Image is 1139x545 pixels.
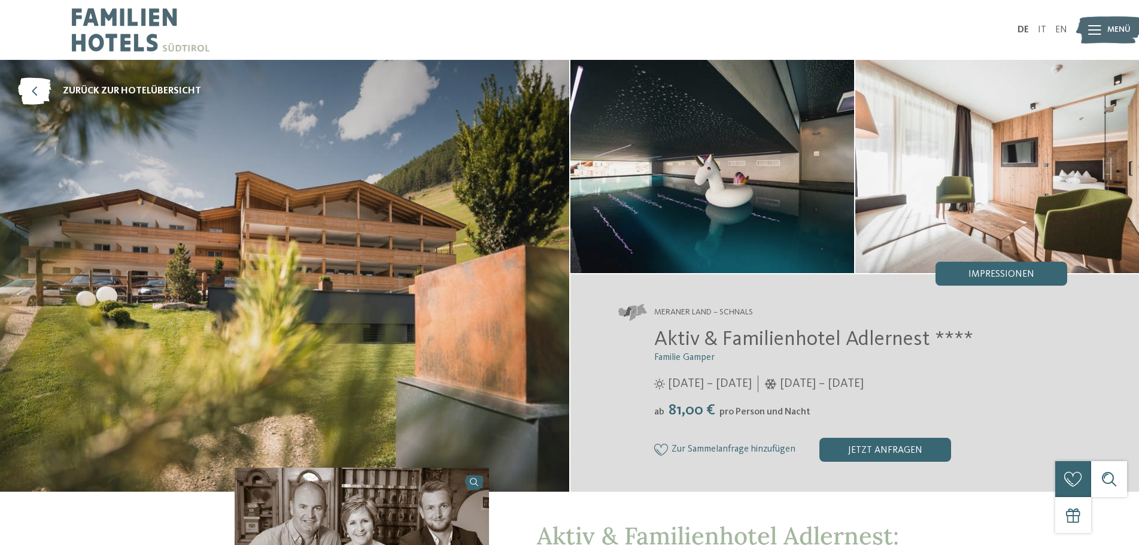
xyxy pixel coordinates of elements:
span: Meraner Land – Schnals [654,307,753,319]
a: EN [1055,25,1067,35]
span: Aktiv & Familienhotel Adlernest **** [654,329,973,350]
a: zurück zur Hotelübersicht [18,78,201,105]
a: IT [1038,25,1046,35]
img: Das Familienhotel im Meraner Land mit dem gewissen Etwas [855,60,1139,273]
span: 81,00 € [666,402,718,418]
span: [DATE] – [DATE] [668,376,752,392]
span: ab [654,407,664,417]
span: pro Person und Nacht [719,407,810,417]
a: DE [1017,25,1029,35]
span: Impressionen [968,270,1034,279]
i: Öffnungszeiten im Sommer [654,379,665,389]
span: zurück zur Hotelübersicht [63,84,201,98]
div: jetzt anfragen [819,438,951,462]
span: [DATE] – [DATE] [780,376,864,392]
span: Familie Gamper [654,353,715,362]
span: Zur Sammelanfrage hinzufügen [672,444,795,455]
i: Öffnungszeiten im Winter [764,379,777,389]
span: Menü [1107,24,1131,36]
img: Das Familienhotel im Meraner Land mit dem gewissen Etwas [570,60,854,273]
